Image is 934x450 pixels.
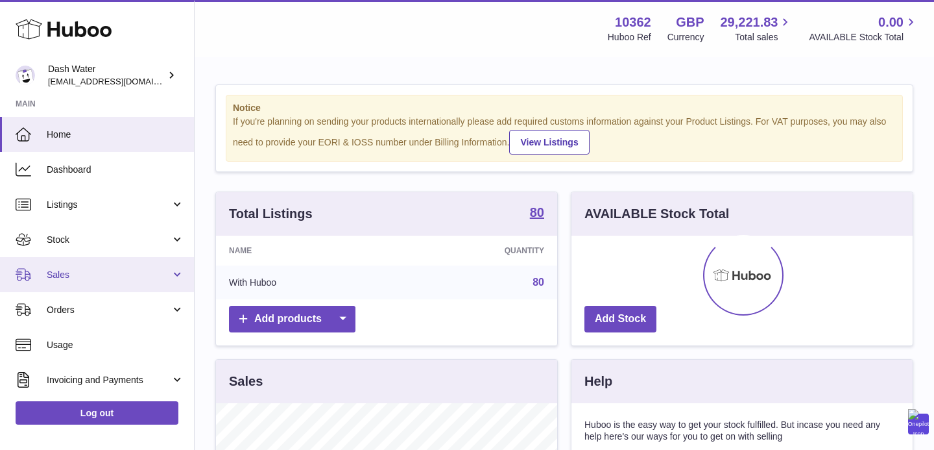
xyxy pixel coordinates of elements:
[233,102,896,114] strong: Notice
[47,339,184,351] span: Usage
[533,277,544,288] a: 80
[720,14,793,44] a: 29,221.83 Total sales
[720,14,778,31] span: 29,221.83
[229,205,313,223] h3: Total Listings
[530,206,544,219] strong: 80
[229,306,355,332] a: Add products
[676,14,704,31] strong: GBP
[233,116,896,155] div: If you're planning on sending your products internationally please add required customs informati...
[47,269,171,281] span: Sales
[216,236,396,266] th: Name
[16,401,178,425] a: Log out
[229,373,263,390] h3: Sales
[584,306,656,332] a: Add Stock
[47,129,184,141] span: Home
[608,31,651,44] div: Huboo Ref
[16,66,35,85] img: bea@dash-water.com
[584,205,729,223] h3: AVAILABLE Stock Total
[584,419,900,444] p: Huboo is the easy way to get your stock fulfilled. But incase you need any help here's our ways f...
[48,76,191,86] span: [EMAIL_ADDRESS][DOMAIN_NAME]
[667,31,704,44] div: Currency
[615,14,651,31] strong: 10362
[584,373,612,390] h3: Help
[47,374,171,386] span: Invoicing and Payments
[48,63,165,88] div: Dash Water
[878,14,904,31] span: 0.00
[47,304,171,316] span: Orders
[809,14,918,44] a: 0.00 AVAILABLE Stock Total
[530,206,544,221] a: 80
[396,236,557,266] th: Quantity
[47,199,171,211] span: Listings
[509,130,589,155] a: View Listings
[735,31,793,44] span: Total sales
[809,31,918,44] span: AVAILABLE Stock Total
[216,266,396,299] td: With Huboo
[47,164,184,176] span: Dashboard
[47,234,171,246] span: Stock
